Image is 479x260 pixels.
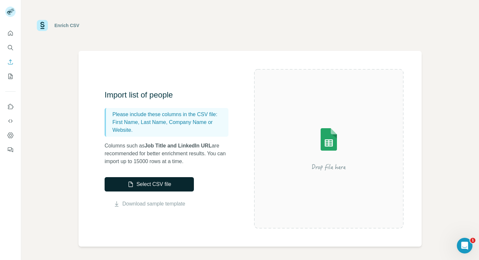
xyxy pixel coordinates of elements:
button: Select CSV file [105,177,194,191]
span: 1 [470,238,475,243]
h3: Import list of people [105,90,235,100]
button: Use Surfe API [5,115,16,127]
button: Dashboard [5,130,16,141]
span: Job Title and LinkedIn URL [145,143,212,148]
div: Enrich CSV [54,22,79,29]
button: My lists [5,70,16,82]
button: Use Surfe on LinkedIn [5,101,16,113]
p: Please include these columns in the CSV file: [112,111,226,118]
iframe: Intercom live chat [457,238,472,253]
button: Feedback [5,144,16,156]
p: Columns such as are recommended for better enrichment results. You can import up to 15000 rows at... [105,142,235,165]
img: Surfe Illustration - Drop file here or select below [270,110,387,188]
button: Enrich CSV [5,56,16,68]
img: Surfe Logo [37,20,48,31]
button: Download sample template [105,200,194,208]
button: Quick start [5,27,16,39]
p: First Name, Last Name, Company Name or Website. [112,118,226,134]
a: Download sample template [123,200,185,208]
button: Search [5,42,16,54]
